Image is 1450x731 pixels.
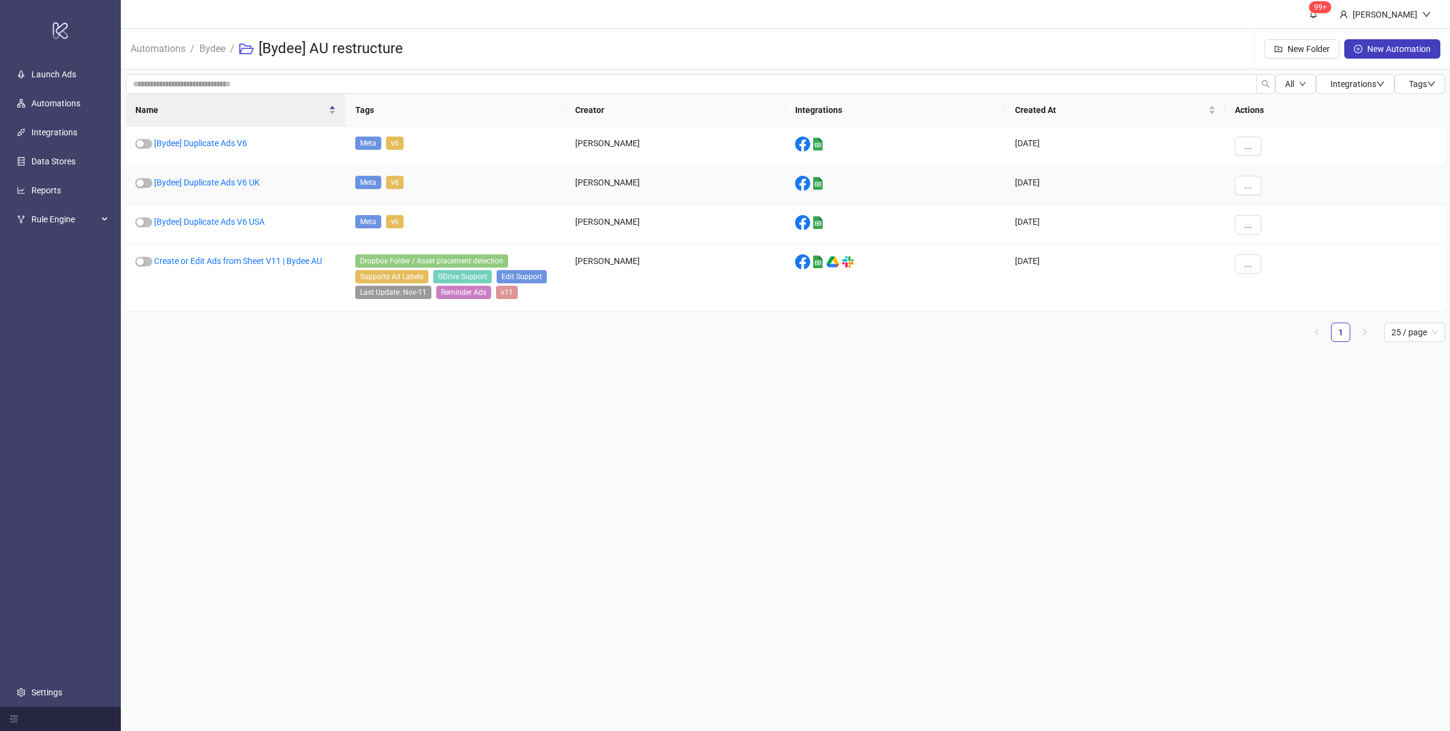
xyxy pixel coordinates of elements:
span: v6 [386,137,404,150]
span: search [1261,80,1270,88]
th: Created At [1005,94,1225,127]
span: folder-add [1274,45,1283,53]
div: Page Size [1384,323,1445,342]
span: ... [1245,259,1252,269]
a: Launch Ads [31,69,76,79]
span: Created At [1015,103,1206,117]
span: New Folder [1287,44,1330,54]
li: Previous Page [1307,323,1326,342]
button: left [1307,323,1326,342]
a: Settings [31,688,62,697]
button: Integrationsdown [1316,74,1394,94]
a: Reports [31,185,61,195]
a: [Bydee] Duplicate Ads V6 UK [154,178,260,187]
button: ... [1235,254,1261,274]
span: ... [1245,181,1252,190]
span: ... [1245,220,1252,230]
span: Last Update: Nov-11 [355,286,431,299]
span: right [1361,328,1368,335]
span: v6 [386,215,404,228]
button: ... [1235,215,1261,234]
button: Tagsdown [1394,74,1445,94]
span: menu-fold [10,715,18,723]
span: GDrive Support [433,270,492,283]
span: Rule Engine [31,207,98,231]
div: [PERSON_NAME] [565,127,785,166]
span: All [1285,79,1294,89]
a: Automations [31,98,80,108]
span: Edit Support [497,270,547,283]
span: New Automation [1367,44,1431,54]
h3: [Bydee] AU restructure [259,39,403,59]
a: Bydee [197,41,228,54]
div: [PERSON_NAME] [565,166,785,205]
a: Integrations [31,127,77,137]
span: Supports Ad Labels [355,270,428,283]
div: [DATE] [1005,166,1225,205]
a: Automations [128,41,188,54]
span: Reminder Ads [436,286,491,299]
span: bell [1309,10,1318,18]
span: Meta [355,176,381,189]
div: [PERSON_NAME] [565,205,785,245]
span: down [1427,80,1435,88]
span: Tags [1409,79,1435,89]
li: Next Page [1355,323,1374,342]
sup: 1640 [1309,1,1332,13]
th: Tags [346,94,565,127]
span: v6 [386,176,404,189]
a: Data Stores [31,156,76,166]
button: ... [1235,137,1261,156]
span: Integrations [1330,79,1385,89]
div: [PERSON_NAME] [1348,8,1422,21]
span: folder-open [239,42,254,56]
span: Meta [355,215,381,228]
th: Actions [1225,94,1445,127]
div: [DATE] [1005,127,1225,166]
a: [Bydee] Duplicate Ads V6 [154,138,247,148]
button: New Automation [1344,39,1440,59]
span: down [1376,80,1385,88]
span: left [1313,328,1320,335]
div: [PERSON_NAME] [565,245,785,312]
li: / [190,30,195,68]
span: fork [17,215,25,224]
span: ... [1245,141,1252,151]
span: Meta [355,137,381,150]
span: user [1339,10,1348,19]
button: New Folder [1265,39,1339,59]
button: right [1355,323,1374,342]
a: 1 [1332,323,1350,341]
span: Name [135,103,326,117]
span: plus-circle [1354,45,1362,53]
button: Alldown [1275,74,1316,94]
div: [DATE] [1005,205,1225,245]
th: Creator [565,94,785,127]
li: / [230,30,234,68]
span: Dropbox Folder / Asset placement detection [355,254,508,268]
span: 25 / page [1391,323,1438,341]
span: down [1422,10,1431,19]
button: ... [1235,176,1261,195]
a: Create or Edit Ads from Sheet V11 | Bydee AU [154,256,322,266]
div: [DATE] [1005,245,1225,312]
th: Name [126,94,346,127]
a: [Bydee] Duplicate Ads V6 USA [154,217,265,227]
span: v11 [496,286,518,299]
li: 1 [1331,323,1350,342]
th: Integrations [785,94,1005,127]
span: down [1299,80,1306,88]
